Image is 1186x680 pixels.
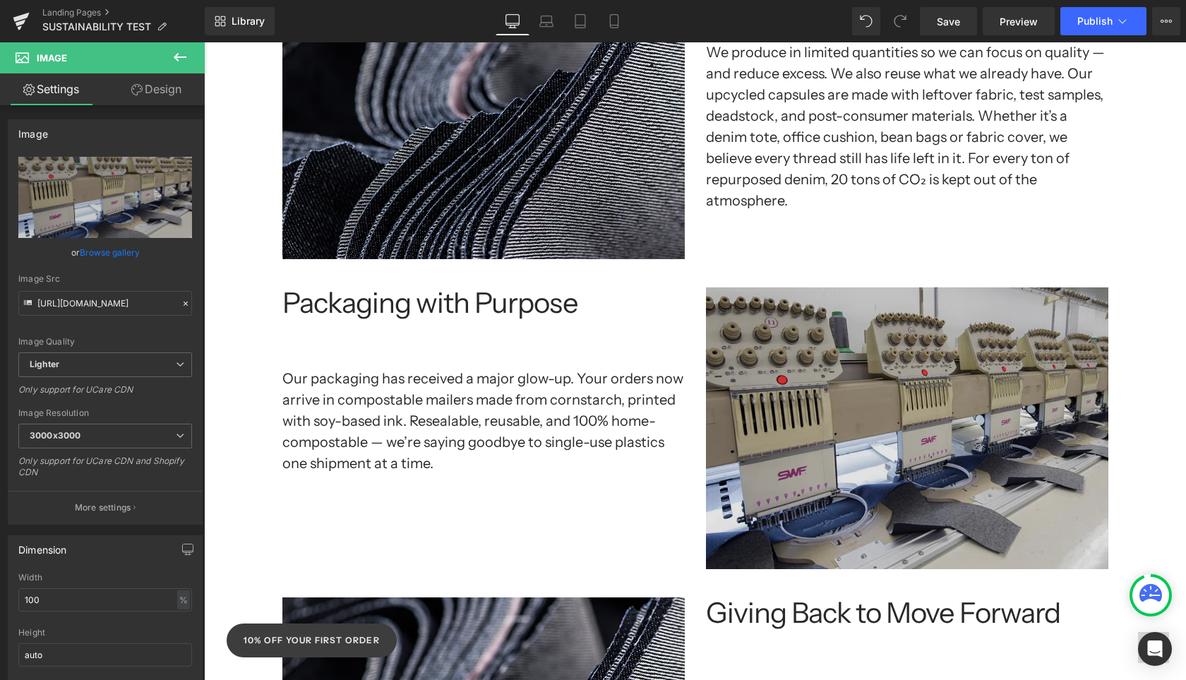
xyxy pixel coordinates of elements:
div: Image [18,120,48,140]
span: Library [232,15,265,28]
button: scroll-top [934,590,965,621]
span: Preview [1000,14,1038,29]
h2: 10% off your first order [40,591,176,605]
a: Design [105,73,208,105]
span: Publish [1077,16,1113,27]
input: auto [18,588,192,612]
div: Dimension [18,536,67,556]
h1: Not every [PERSON_NAME] we make is perfect — but many are still worthy [502,636,904,678]
a: Browse gallery [80,240,140,265]
a: Tablet [563,7,597,35]
button: More [1152,7,1180,35]
h1: Our packaging has received a major glow-up. Your orders now arrive in compostable mailers made fr... [78,326,481,431]
h1: Packaging with Purpose [78,245,481,276]
span: SUSTAINABILITY TEST [42,21,151,32]
a: New Library [205,7,275,35]
button: Publish [1060,7,1146,35]
div: Image Resolution [18,408,192,418]
input: Link [18,291,192,316]
h1: Giving Back to Move Forward [502,555,904,586]
b: Lighter [30,359,59,369]
button: More settings [8,491,202,524]
p: More settings [75,501,131,514]
b: 3000x3000 [30,430,80,441]
div: Height [18,628,192,638]
a: Landing Pages [42,7,205,18]
input: auto [18,643,192,667]
div: % [177,590,190,609]
a: Laptop [529,7,563,35]
div: Only support for UCare CDN [18,384,192,405]
div: Width [18,573,192,583]
button: Redo [886,7,914,35]
button: Undo [852,7,880,35]
div: Image Src [18,274,192,284]
div: Open Intercom Messenger [1138,632,1172,666]
a: Mobile [597,7,631,35]
div: Image Quality [18,337,192,347]
span: Save [937,14,960,29]
a: Desktop [496,7,529,35]
a: Preview [983,7,1055,35]
div: Only support for UCare CDN and Shopify CDN [18,455,192,487]
div: or [18,245,192,260]
span: Image [37,52,67,64]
